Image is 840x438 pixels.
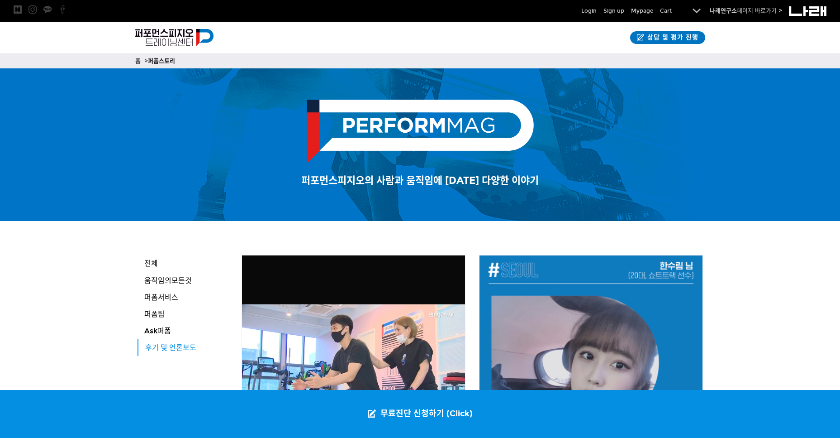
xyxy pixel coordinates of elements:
[138,272,235,289] a: 움직임의모든것
[138,339,235,356] a: 후기 및 언론보도
[301,174,539,187] span: 퍼포먼스피지오의 사람과 움직임에 [DATE] 다양한 이야기
[631,6,653,15] a: Mypage
[660,6,672,15] a: Cart
[144,327,171,335] span: Ask퍼폼
[144,259,158,268] span: 전체
[138,255,235,272] a: 전체
[645,33,698,42] span: 상담 및 평가 진행
[359,390,482,438] a: 무료진단 신청하기 (Click)
[630,31,705,44] a: 상담 및 평가 진행
[135,56,705,66] p: 홈 >
[710,7,782,14] a: 나래연구소페이지 바로가기 >
[138,322,235,339] a: Ask퍼폼
[603,6,624,15] a: Sign up
[144,310,165,318] span: 퍼폼팀
[138,289,235,306] a: 퍼폼서비스
[144,293,178,302] span: 퍼폼서비스
[144,276,192,285] span: 움직임의모든것
[581,6,597,15] a: Login
[138,306,235,322] a: 퍼폼팀
[307,100,534,163] img: PERFORMMAG
[148,58,175,65] a: 퍼폼스토리
[145,343,196,352] span: 후기 및 언론보도
[710,7,737,14] strong: 나래연구소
